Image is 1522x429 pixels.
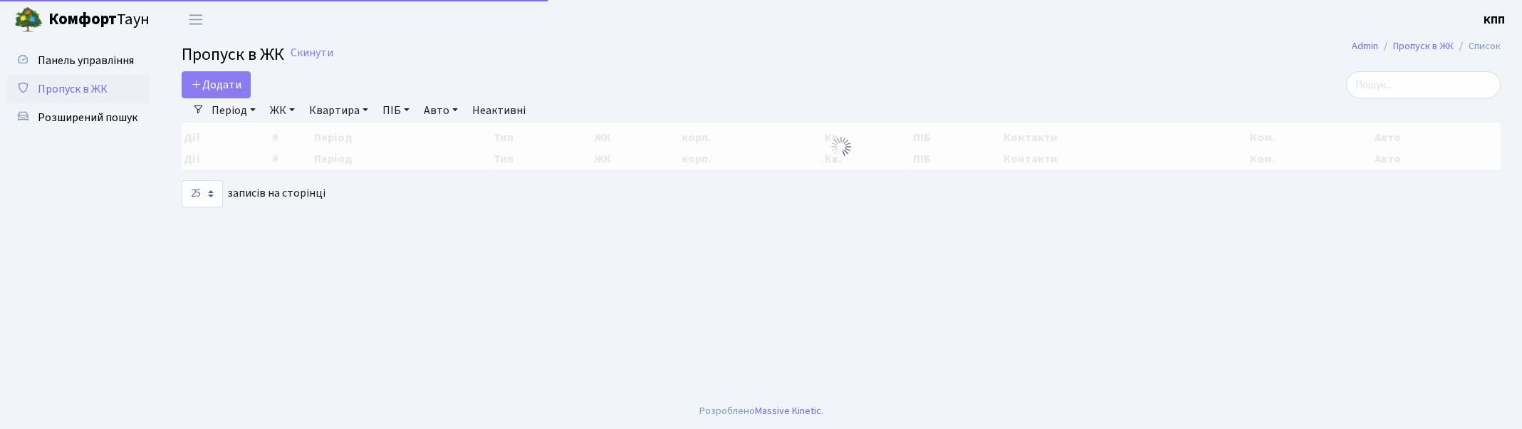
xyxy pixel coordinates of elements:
a: КПП [1484,11,1505,29]
a: Додати [182,71,251,98]
a: Розширений пошук [7,103,150,132]
label: записів на сторінці [182,180,325,207]
a: Неактивні [466,98,531,123]
img: Обробка... [830,135,853,158]
a: Пропуск в ЖК [7,75,150,103]
nav: breadcrumb [1330,31,1522,61]
span: Додати [191,77,241,93]
b: Комфорт [48,8,117,31]
li: Список [1454,38,1501,54]
a: Admin [1352,38,1378,53]
button: Переключити навігацію [178,8,214,31]
a: Панель управління [7,46,150,75]
b: КПП [1484,12,1505,28]
a: Авто [418,98,464,123]
img: logo.png [14,6,43,34]
a: Період [206,98,261,123]
a: Massive Kinetic [755,403,821,418]
span: Пропуск в ЖК [182,42,284,67]
select: записів на сторінці [182,180,223,207]
a: ПІБ [377,98,415,123]
span: Таун [48,8,150,32]
input: Пошук... [1346,71,1501,98]
a: Пропуск в ЖК [1393,38,1454,53]
div: Розроблено . [699,403,823,419]
span: Панель управління [38,53,134,68]
span: Пропуск в ЖК [38,81,108,97]
a: ЖК [264,98,301,123]
a: Скинути [291,46,333,60]
span: Розширений пошук [38,110,137,125]
a: Квартира [303,98,374,123]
